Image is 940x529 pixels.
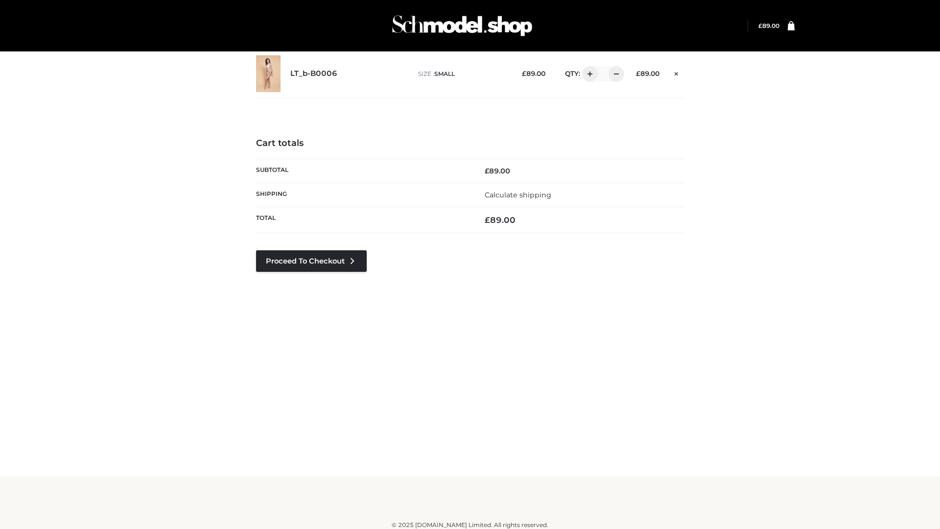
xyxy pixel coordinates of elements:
span: £ [636,70,640,77]
span: £ [485,167,489,175]
span: £ [522,70,526,77]
img: Schmodel Admin 964 [389,6,536,45]
bdi: 89.00 [758,22,779,29]
a: Proceed to Checkout [256,250,367,272]
span: £ [758,22,762,29]
img: LT_b-B0006 - SMALL [256,55,281,92]
bdi: 89.00 [522,70,545,77]
p: size : [418,70,507,78]
a: LT_b-B0006 [290,69,337,78]
div: QTY: [555,66,621,82]
a: Calculate shipping [485,191,551,199]
span: £ [485,215,490,225]
bdi: 89.00 [485,167,510,175]
th: Total [256,207,470,233]
th: Subtotal [256,159,470,183]
a: Remove this item [669,66,684,79]
bdi: 89.00 [636,70,659,77]
a: £89.00 [758,22,779,29]
h4: Cart totals [256,138,684,149]
bdi: 89.00 [485,215,516,225]
th: Shipping [256,183,470,207]
span: SMALL [434,70,455,77]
